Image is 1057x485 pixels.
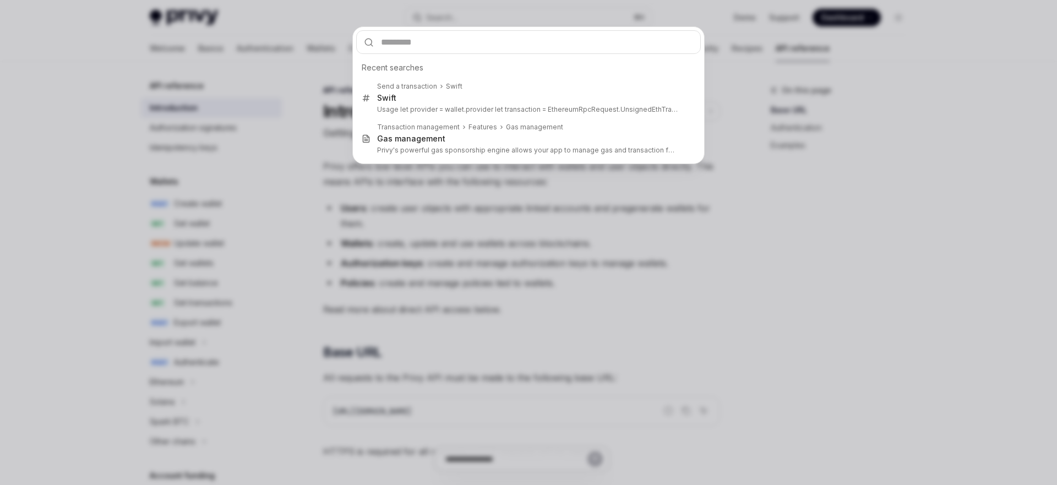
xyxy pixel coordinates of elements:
[377,123,460,132] div: Transaction management
[362,62,423,73] span: Recent searches
[377,82,437,91] div: Send a transaction
[377,105,678,114] p: Usage let provider = wallet.provider let transaction = EthereumRpcRequest.
[506,123,563,132] div: Gas management
[377,93,396,103] div: Swift
[377,146,678,155] p: Privy's powerful gas sponsorship engine allows your app to manage gas and transaction fees across al
[620,105,679,113] b: UnsignedEthTrans
[468,123,497,132] div: Features
[446,82,462,91] div: Swift
[377,134,445,144] div: Gas management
